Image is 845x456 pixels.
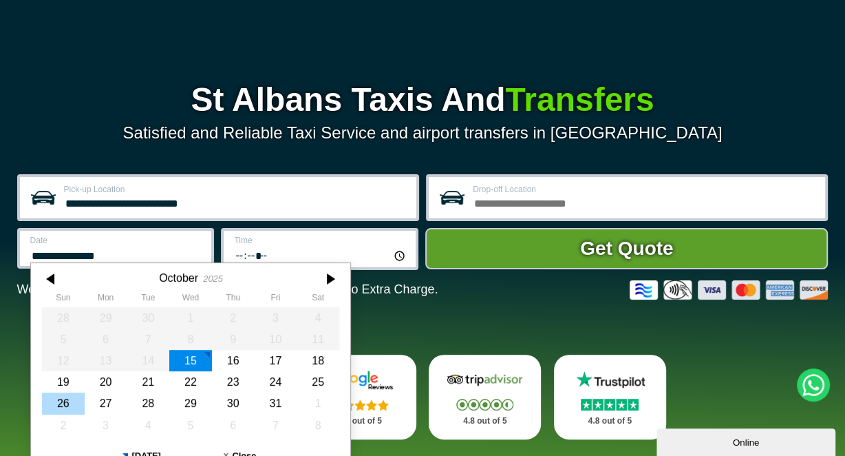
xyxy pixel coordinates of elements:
[42,329,85,350] div: 05 October 2025
[211,350,254,371] div: 16 October 2025
[254,307,297,329] div: 03 October 2025
[84,415,127,436] div: 03 November 2025
[42,307,85,329] div: 28 September 2025
[30,236,204,245] label: Date
[297,293,339,307] th: Saturday
[319,413,401,430] p: 4.8 out of 5
[304,355,416,439] a: Google Stars 4.8 out of 5
[254,329,297,350] div: 10 October 2025
[211,293,254,307] th: Thursday
[319,370,401,391] img: Google
[17,123,828,143] p: Satisfied and Reliable Taxi Service and airport transfers in [GEOGRAPHIC_DATA]
[169,307,212,329] div: 01 October 2025
[127,350,169,371] div: 14 October 2025
[84,293,127,307] th: Monday
[254,415,297,436] div: 07 November 2025
[17,83,828,116] h1: St Albans Taxis And
[425,228,828,269] button: Get Quote
[127,371,169,393] div: 21 October 2025
[84,307,127,329] div: 29 September 2025
[127,393,169,414] div: 28 October 2025
[169,293,212,307] th: Wednesday
[127,415,169,436] div: 04 November 2025
[656,426,838,456] iframe: chat widget
[42,393,85,414] div: 26 October 2025
[17,282,438,297] p: We Now Accept Card & Contactless Payment In
[297,307,339,329] div: 04 October 2025
[84,329,127,350] div: 06 October 2025
[211,307,254,329] div: 02 October 2025
[42,350,85,371] div: 12 October 2025
[169,371,212,393] div: 22 October 2025
[84,371,127,393] div: 20 October 2025
[297,329,339,350] div: 11 October 2025
[127,307,169,329] div: 30 September 2025
[581,399,639,411] img: Stars
[280,282,438,296] span: The Car at No Extra Charge.
[444,413,526,430] p: 4.8 out of 5
[234,236,407,245] label: Time
[84,393,127,414] div: 27 October 2025
[211,329,254,350] div: 09 October 2025
[554,355,666,440] a: Trustpilot Stars 4.8 out of 5
[127,329,169,350] div: 07 October 2025
[630,280,828,300] img: Credit And Debit Cards
[569,370,651,391] img: Trustpilot
[254,350,297,371] div: 17 October 2025
[169,393,212,414] div: 29 October 2025
[429,355,541,440] a: Tripadvisor Stars 4.8 out of 5
[297,415,339,436] div: 08 November 2025
[297,371,339,393] div: 25 October 2025
[42,371,85,393] div: 19 October 2025
[127,293,169,307] th: Tuesday
[505,81,654,118] span: Transfers
[42,293,85,307] th: Sunday
[254,393,297,414] div: 31 October 2025
[169,415,212,436] div: 05 November 2025
[211,393,254,414] div: 30 October 2025
[84,350,127,371] div: 13 October 2025
[332,400,389,411] img: Stars
[159,271,198,284] div: October
[444,370,526,391] img: Tripadvisor
[42,415,85,436] div: 02 November 2025
[473,185,817,194] label: Drop-off Location
[569,413,651,430] p: 4.8 out of 5
[203,273,222,284] div: 2025
[254,293,297,307] th: Friday
[254,371,297,393] div: 24 October 2025
[297,393,339,414] div: 01 November 2025
[64,185,408,194] label: Pick-up Location
[297,350,339,371] div: 18 October 2025
[211,371,254,393] div: 23 October 2025
[169,350,212,371] div: 15 October 2025
[456,399,513,411] img: Stars
[169,329,212,350] div: 08 October 2025
[211,415,254,436] div: 06 November 2025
